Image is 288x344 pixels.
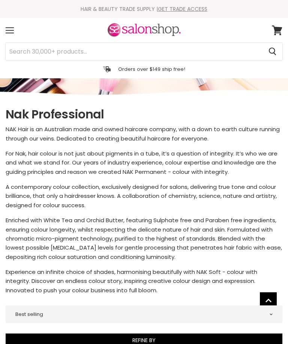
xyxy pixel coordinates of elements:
[262,43,282,60] button: Search
[118,66,185,72] p: Orders over $149 ship free!
[5,42,283,60] form: Product
[6,216,282,262] p: Enriched with White Tea and Orchid Butter, featuring Sulphate free and Paraben free ingredients, ...
[6,106,282,122] h1: Nak Professional
[158,5,207,13] a: GET TRADE ACCESS
[6,125,280,142] span: NAK Hair is an Australian made and owned haircare company, with a down to earth culture running t...
[6,43,262,60] input: Search
[6,149,282,176] p: For Nak, hair colour is not just about pigments in a tube, it’s a question of integrity. It’s who...
[6,182,282,210] p: A contemporary colour collection, exclusively designed for salons, delivering true tone and colou...
[6,268,282,295] p: Experience an infinite choice of shades, harmonising beautifully with NAK Soft - colour with inte...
